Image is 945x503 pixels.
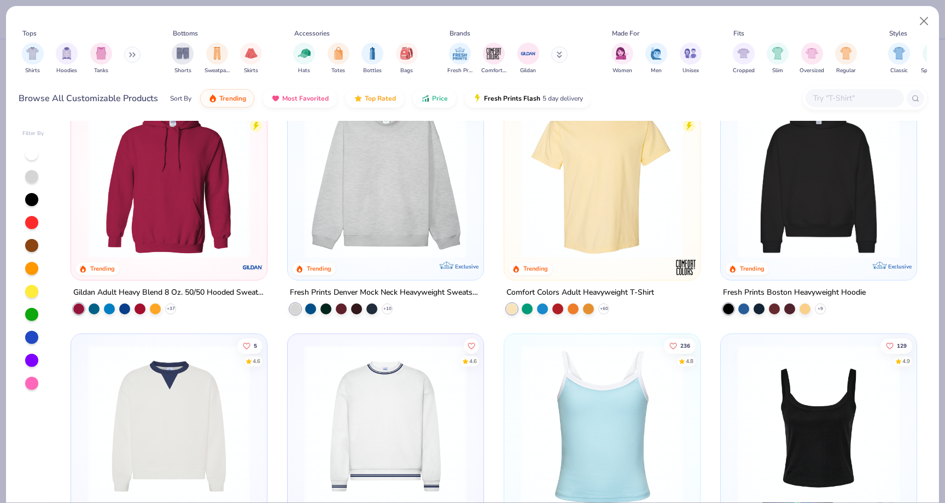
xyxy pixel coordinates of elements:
[733,43,755,75] div: filter for Cropped
[365,94,396,103] span: Top Rated
[447,43,472,75] button: filter button
[366,47,378,60] img: Bottles Image
[645,43,667,75] button: filter button
[293,43,315,75] button: filter button
[517,43,539,75] div: filter for Gildan
[682,67,699,75] span: Unisex
[90,43,112,75] button: filter button
[400,67,413,75] span: Bags
[56,43,78,75] button: filter button
[772,47,784,60] img: Slim Image
[452,45,468,62] img: Fresh Prints Image
[897,343,907,348] span: 129
[240,43,262,75] div: filter for Skirts
[282,94,329,103] span: Most Favorited
[177,47,189,60] img: Shorts Image
[294,28,330,38] div: Accessories
[22,43,44,75] button: filter button
[219,94,246,103] span: Trending
[651,67,662,75] span: Men
[914,11,935,32] button: Close
[361,43,383,75] div: filter for Bottles
[238,338,263,353] button: Like
[298,47,311,60] img: Hats Image
[82,95,256,258] img: 01756b78-01f6-4cc6-8d8a-3c30c1a0c8ac
[616,47,628,60] img: Women Image
[383,306,392,312] span: + 10
[664,338,696,353] button: Like
[733,43,755,75] button: filter button
[680,43,702,75] div: filter for Unisex
[346,89,404,108] button: Top Rated
[299,95,472,258] img: f5d85501-0dbb-4ee4-b115-c08fa3845d83
[888,263,911,270] span: Exclusive
[835,43,857,75] button: filter button
[689,95,862,258] img: e55d29c3-c55d-459c-bfd9-9b1c499ab3c6
[680,343,690,348] span: 236
[22,28,37,38] div: Tops
[836,67,856,75] span: Regular
[240,43,262,75] button: filter button
[254,343,258,348] span: 5
[888,43,910,75] div: filter for Classic
[332,47,345,60] img: Totes Image
[22,130,44,138] div: Filter By
[455,263,479,270] span: Exclusive
[481,43,506,75] button: filter button
[354,94,363,103] img: TopRated.gif
[889,28,907,38] div: Styles
[363,67,382,75] span: Bottles
[253,357,261,365] div: 4.6
[172,43,194,75] div: filter for Shorts
[686,357,693,365] div: 4.8
[293,43,315,75] div: filter for Hats
[472,95,646,258] img: a90f7c54-8796-4cb2-9d6e-4e9644cfe0fe
[208,94,217,103] img: trending.gif
[645,43,667,75] div: filter for Men
[447,43,472,75] div: filter for Fresh Prints
[612,28,639,38] div: Made For
[733,67,755,75] span: Cropped
[245,47,258,60] img: Skirts Image
[242,256,264,278] img: Gildan logo
[271,94,280,103] img: most_fav.gif
[800,43,824,75] div: filter for Oversized
[473,94,482,103] img: flash.gif
[542,92,583,105] span: 5 day delivery
[520,67,536,75] span: Gildan
[290,286,481,300] div: Fresh Prints Denver Mock Neck Heavyweight Sweatshirt
[612,67,632,75] span: Women
[25,67,40,75] span: Shirts
[675,256,697,278] img: Comfort Colors logo
[328,43,349,75] button: filter button
[737,47,750,60] img: Cropped Image
[835,43,857,75] div: filter for Regular
[167,306,175,312] span: + 37
[205,43,230,75] button: filter button
[90,43,112,75] div: filter for Tanks
[173,28,198,38] div: Bottoms
[94,67,108,75] span: Tanks
[26,47,39,60] img: Shirts Image
[767,43,789,75] div: filter for Slim
[481,67,506,75] span: Comfort Colors
[211,47,223,60] img: Sweatpants Image
[244,67,258,75] span: Skirts
[73,286,265,300] div: Gildan Adult Heavy Blend 8 Oz. 50/50 Hooded Sweatshirt
[19,92,158,105] div: Browse All Customizable Products
[469,357,477,365] div: 4.6
[172,43,194,75] button: filter button
[95,47,107,60] img: Tanks Image
[680,43,702,75] button: filter button
[772,67,783,75] span: Slim
[22,43,44,75] div: filter for Shirts
[328,43,349,75] div: filter for Totes
[611,43,633,75] button: filter button
[174,67,191,75] span: Shorts
[205,67,230,75] span: Sweatpants
[840,47,853,60] img: Regular Image
[517,43,539,75] button: filter button
[396,43,418,75] div: filter for Bags
[465,89,591,108] button: Fresh Prints Flash5 day delivery
[611,43,633,75] div: filter for Women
